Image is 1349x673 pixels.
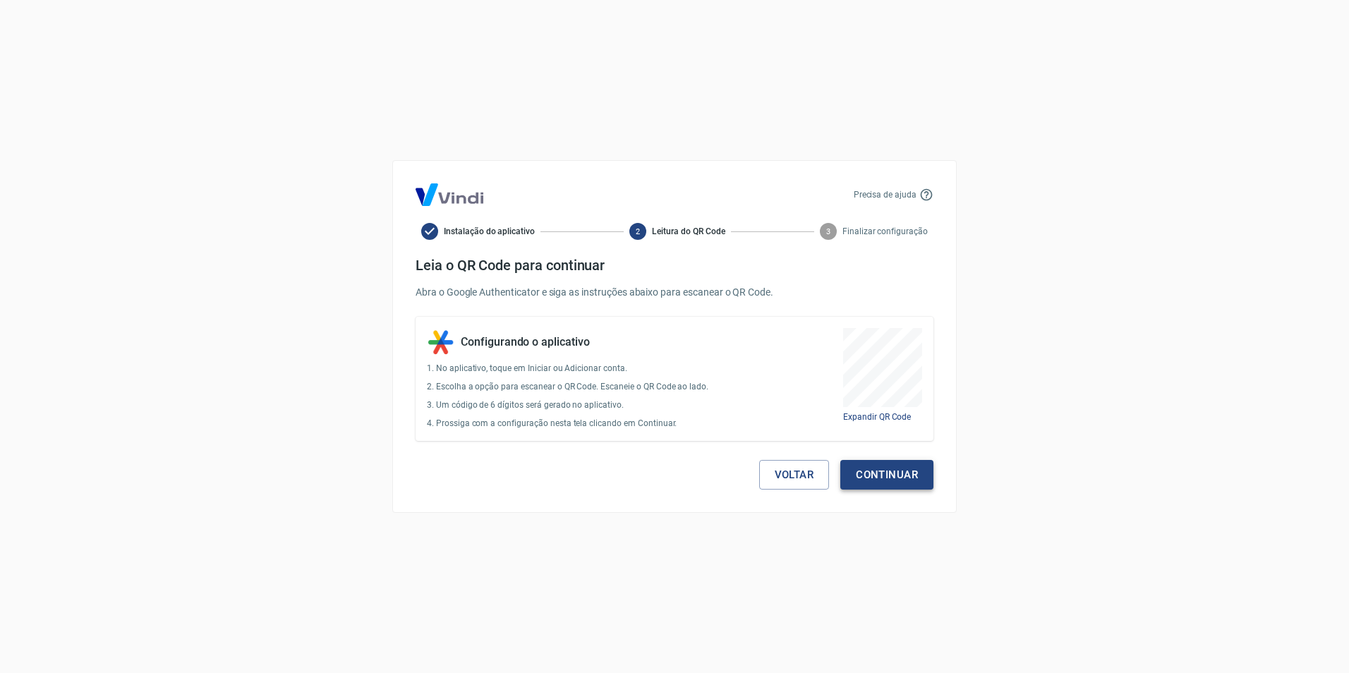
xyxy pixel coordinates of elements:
[427,399,708,411] p: 3. Um código de 6 dígitos será gerado no aplicativo.
[444,225,535,238] span: Instalação do aplicativo
[652,225,725,238] span: Leitura do QR Code
[840,460,933,490] button: Continuar
[416,285,933,300] p: Abra o Google Authenticator e siga as instruções abaixo para escanear o QR Code.
[854,188,917,201] p: Precisa de ajuda
[759,460,830,490] button: Voltar
[842,225,928,238] span: Finalizar configuração
[843,412,911,422] span: Expandir QR Code
[636,227,640,236] text: 2
[416,183,483,206] img: Logo Vind
[843,411,911,423] button: Expandir QR Code
[427,362,708,375] p: 1. No aplicativo, toque em Iniciar ou Adicionar conta.
[427,380,708,393] p: 2. Escolha a opção para escanear o QR Code. Escaneie o QR Code ao lado.
[427,417,708,430] p: 4. Prossiga com a configuração nesta tela clicando em Continuar.
[427,328,455,356] img: Authenticator
[826,227,830,236] text: 3
[416,257,933,274] h4: Leia o QR Code para continuar
[461,335,590,349] h5: Configurando o aplicativo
